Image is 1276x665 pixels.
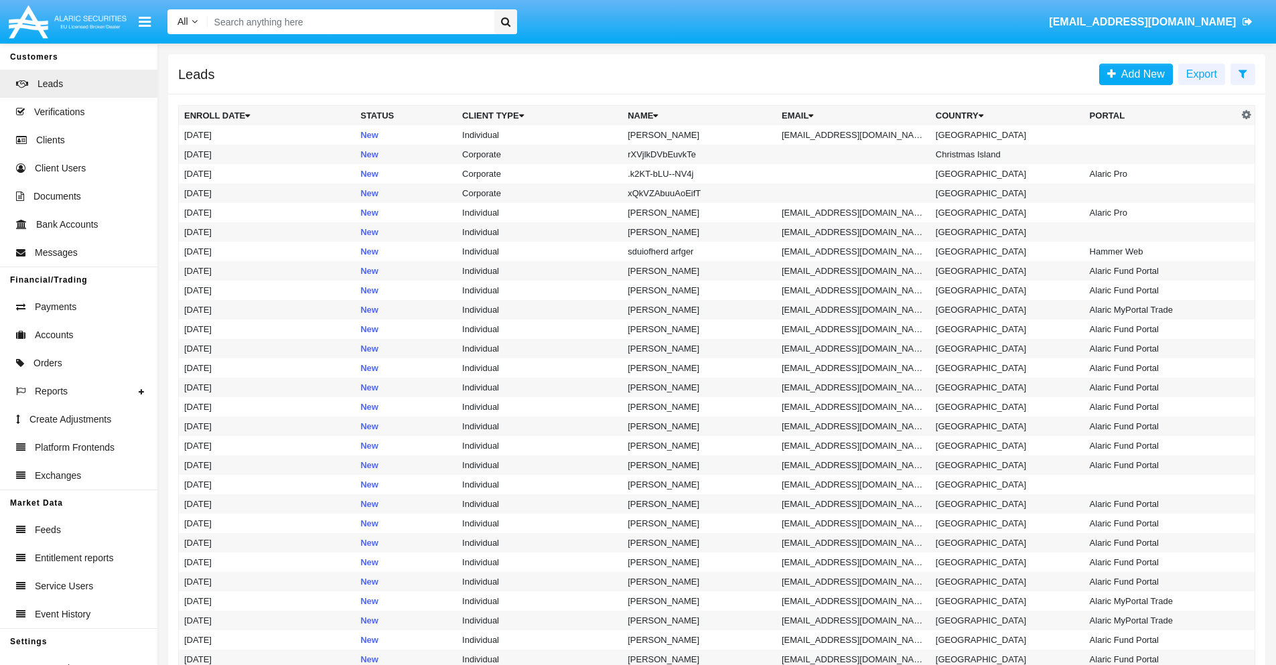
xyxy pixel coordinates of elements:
td: Alaric Fund Portal [1084,417,1238,436]
td: [EMAIL_ADDRESS][DOMAIN_NAME] [776,397,930,417]
td: [PERSON_NAME] [622,319,776,339]
td: Individual [457,630,622,650]
td: Alaric Fund Portal [1084,514,1238,533]
td: [DATE] [179,611,356,630]
td: New [355,203,457,222]
td: [EMAIL_ADDRESS][DOMAIN_NAME] [776,222,930,242]
td: .k2KT-bLU--NV4j [622,164,776,183]
button: Export [1178,64,1225,85]
td: New [355,164,457,183]
td: [DATE] [179,591,356,611]
span: Service Users [35,579,93,593]
td: [DATE] [179,630,356,650]
th: Portal [1084,106,1238,126]
td: [DATE] [179,261,356,281]
td: Individual [457,261,622,281]
td: Alaric Fund Portal [1084,436,1238,455]
td: [GEOGRAPHIC_DATA] [930,630,1084,650]
td: Alaric Fund Portal [1084,378,1238,397]
td: [GEOGRAPHIC_DATA] [930,514,1084,533]
td: [PERSON_NAME] [622,281,776,300]
td: New [355,125,457,145]
td: Individual [457,494,622,514]
td: New [355,630,457,650]
td: [GEOGRAPHIC_DATA] [930,455,1084,475]
td: [GEOGRAPHIC_DATA] [930,319,1084,339]
td: [DATE] [179,145,356,164]
td: New [355,436,457,455]
td: [DATE] [179,339,356,358]
td: [DATE] [179,203,356,222]
td: [PERSON_NAME] [622,436,776,455]
td: [GEOGRAPHIC_DATA] [930,339,1084,358]
td: [PERSON_NAME] [622,494,776,514]
td: Individual [457,378,622,397]
td: Individual [457,397,622,417]
td: [EMAIL_ADDRESS][DOMAIN_NAME] [776,358,930,378]
td: [PERSON_NAME] [622,125,776,145]
td: New [355,397,457,417]
td: Christmas Island [930,145,1084,164]
td: Alaric Pro [1084,164,1238,183]
td: Individual [457,242,622,261]
td: Individual [457,358,622,378]
td: [PERSON_NAME] [622,261,776,281]
td: New [355,533,457,552]
th: Country [930,106,1084,126]
td: Individual [457,222,622,242]
td: New [355,300,457,319]
td: New [355,455,457,475]
td: Alaric Fund Portal [1084,455,1238,475]
td: New [355,339,457,358]
td: Alaric Fund Portal [1084,533,1238,552]
td: [DATE] [179,533,356,552]
td: [DATE] [179,300,356,319]
td: Corporate [457,183,622,203]
td: Individual [457,300,622,319]
td: Individual [457,436,622,455]
a: Add New [1099,64,1173,85]
td: [GEOGRAPHIC_DATA] [930,183,1084,203]
td: [PERSON_NAME] [622,591,776,611]
td: Individual [457,203,622,222]
td: [EMAIL_ADDRESS][DOMAIN_NAME] [776,436,930,455]
td: [GEOGRAPHIC_DATA] [930,552,1084,572]
img: Logo image [7,2,129,42]
td: [GEOGRAPHIC_DATA] [930,397,1084,417]
td: New [355,552,457,572]
td: [GEOGRAPHIC_DATA] [930,261,1084,281]
span: Documents [33,190,81,204]
span: Exchanges [35,469,81,483]
td: [GEOGRAPHIC_DATA] [930,300,1084,319]
span: Client Users [35,161,86,175]
input: Search [208,9,490,34]
td: New [355,145,457,164]
td: Individual [457,533,622,552]
td: New [355,591,457,611]
td: [EMAIL_ADDRESS][DOMAIN_NAME] [776,261,930,281]
td: [EMAIL_ADDRESS][DOMAIN_NAME] [776,417,930,436]
td: Corporate [457,164,622,183]
td: [EMAIL_ADDRESS][DOMAIN_NAME] [776,242,930,261]
td: [EMAIL_ADDRESS][DOMAIN_NAME] [776,300,930,319]
td: New [355,261,457,281]
td: [EMAIL_ADDRESS][DOMAIN_NAME] [776,533,930,552]
td: Individual [457,281,622,300]
td: [PERSON_NAME] [622,222,776,242]
td: [PERSON_NAME] [622,630,776,650]
td: [DATE] [179,552,356,572]
td: [DATE] [179,572,356,591]
span: Add New [1116,68,1165,80]
span: Orders [33,356,62,370]
td: [EMAIL_ADDRESS][DOMAIN_NAME] [776,611,930,630]
td: Individual [457,125,622,145]
td: Individual [457,591,622,611]
td: Alaric Pro [1084,203,1238,222]
td: Individual [457,611,622,630]
td: [GEOGRAPHIC_DATA] [930,611,1084,630]
td: [DATE] [179,475,356,494]
td: New [355,514,457,533]
td: [GEOGRAPHIC_DATA] [930,242,1084,261]
td: Alaric Fund Portal [1084,572,1238,591]
td: New [355,222,457,242]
